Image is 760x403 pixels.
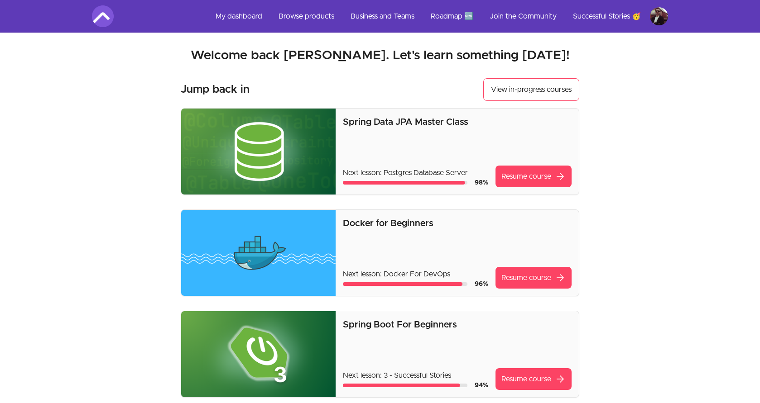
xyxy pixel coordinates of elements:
[181,82,250,97] h3: Jump back in
[483,78,579,101] a: View in-progress courses
[475,180,488,186] span: 98 %
[343,217,572,230] p: Docker for Beginners
[343,282,467,286] div: Course progress
[343,370,488,381] p: Next lesson: 3 - Successful Stories
[208,5,668,27] nav: Main
[92,5,114,27] img: Amigoscode logo
[208,5,269,27] a: My dashboard
[343,167,488,178] p: Next lesson: Postgres Database Server
[423,5,481,27] a: Roadmap 🆕
[343,116,572,128] p: Spring Data JPA Master Class
[343,318,572,331] p: Spring Boot For Beginners
[555,171,566,182] span: arrow_forward
[650,7,668,25] img: Profile image for Vlad
[343,384,467,387] div: Course progress
[566,5,648,27] a: Successful Stories 🥳
[475,382,488,389] span: 94 %
[495,166,572,187] a: Resume coursearrow_forward
[555,272,566,283] span: arrow_forward
[482,5,564,27] a: Join the Community
[495,267,572,289] a: Resume coursearrow_forward
[343,181,467,185] div: Course progress
[475,281,488,287] span: 96 %
[181,311,336,397] img: Product image for Spring Boot For Beginners
[343,5,422,27] a: Business and Teams
[181,210,336,296] img: Product image for Docker for Beginners
[181,109,336,194] img: Product image for Spring Data JPA Master Class
[343,269,488,280] p: Next lesson: Docker For DevOps
[92,47,668,64] h2: Welcome back [PERSON_NAME]. Let's learn something [DATE]!
[495,368,572,390] a: Resume coursearrow_forward
[555,374,566,384] span: arrow_forward
[271,5,342,27] a: Browse products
